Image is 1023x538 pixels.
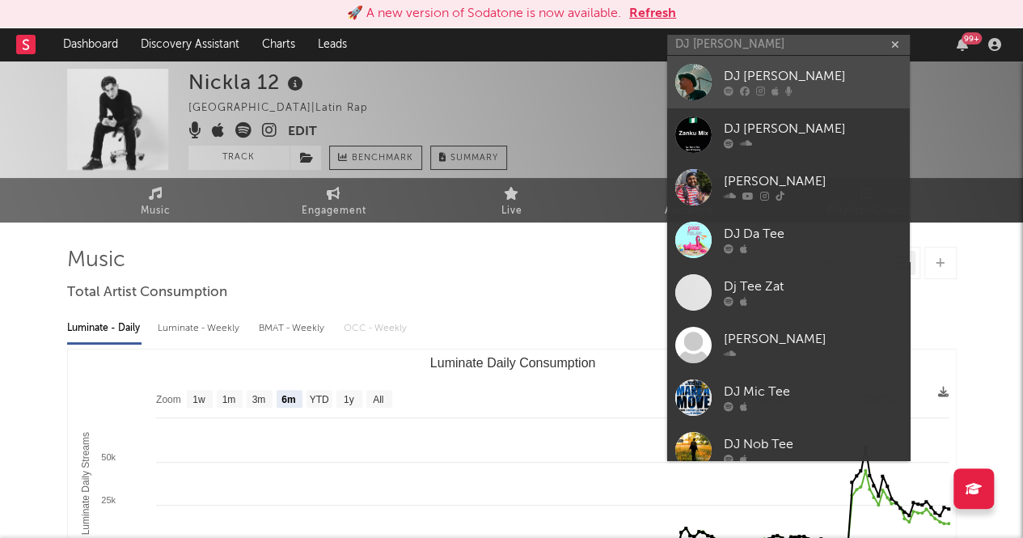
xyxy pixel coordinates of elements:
[629,4,676,23] button: Refresh
[141,201,171,221] span: Music
[724,120,902,139] div: DJ [PERSON_NAME]
[724,383,902,402] div: DJ Mic Tee
[665,201,714,221] span: Audience
[429,356,595,370] text: Luminate Daily Consumption
[188,146,290,170] button: Track
[101,495,116,505] text: 25k
[67,178,245,222] a: Music
[667,319,910,371] a: [PERSON_NAME]
[667,266,910,319] a: Dj Tee Zat
[450,154,498,163] span: Summary
[724,330,902,349] div: [PERSON_NAME]
[245,178,423,222] a: Engagement
[192,394,205,405] text: 1w
[667,161,910,214] a: [PERSON_NAME]
[373,394,383,405] text: All
[101,452,116,462] text: 50k
[724,67,902,87] div: DJ [PERSON_NAME]
[281,394,295,405] text: 6m
[52,28,129,61] a: Dashboard
[309,394,328,405] text: YTD
[724,435,902,455] div: DJ Nob Tee
[252,394,265,405] text: 3m
[962,32,982,44] div: 99 +
[724,172,902,192] div: [PERSON_NAME]
[343,394,353,405] text: 1y
[188,69,307,95] div: Nickla 12
[156,394,181,405] text: Zoom
[329,146,422,170] a: Benchmark
[129,28,251,61] a: Discovery Assistant
[288,122,317,142] button: Edit
[67,315,142,342] div: Luminate - Daily
[222,394,235,405] text: 1m
[601,178,779,222] a: Audience
[347,4,621,23] div: 🚀 A new version of Sodatone is now available.
[423,178,601,222] a: Live
[667,56,910,108] a: DJ [PERSON_NAME]
[352,149,413,168] span: Benchmark
[667,424,910,477] a: DJ Nob Tee
[158,315,243,342] div: Luminate - Weekly
[724,225,902,244] div: DJ Da Tee
[302,201,366,221] span: Engagement
[667,35,910,55] input: Search for artists
[259,315,328,342] div: BMAT - Weekly
[67,283,227,303] span: Total Artist Consumption
[430,146,507,170] button: Summary
[501,201,522,221] span: Live
[667,108,910,161] a: DJ [PERSON_NAME]
[306,28,358,61] a: Leads
[79,432,91,535] text: Luminate Daily Streams
[667,371,910,424] a: DJ Mic Tee
[251,28,306,61] a: Charts
[957,38,968,51] button: 99+
[667,214,910,266] a: DJ Da Tee
[188,99,387,118] div: [GEOGRAPHIC_DATA] | Latin Rap
[724,277,902,297] div: Dj Tee Zat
